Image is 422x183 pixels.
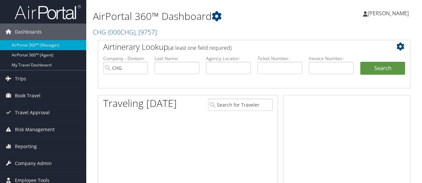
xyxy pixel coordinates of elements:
span: , [ 9757 ] [135,28,157,37]
h1: Traveling [DATE] [103,96,177,110]
span: Company Admin [15,155,52,172]
span: ( 000CHG ) [108,28,135,37]
label: Ticket Number: [257,55,302,62]
img: airportal-logo.png [15,4,81,20]
span: Reporting [15,138,37,155]
span: [PERSON_NAME] [368,10,409,17]
span: Book Travel [15,87,40,104]
label: Agency Locator: [206,55,251,62]
label: Last Name: [155,55,199,62]
h2: Airtinerary Lookup [103,41,379,52]
input: Search for Traveler [208,99,273,111]
label: Invoice Number: [309,55,354,62]
span: Risk Management [15,121,55,138]
span: (at least one field required) [168,44,232,51]
button: Search [360,62,405,75]
a: [PERSON_NAME] [363,3,415,23]
a: CHG [93,28,157,37]
span: Dashboards [15,24,42,40]
span: Travel Approval [15,104,50,121]
span: Trips [15,70,26,87]
label: Company - Division: [103,55,148,62]
h1: AirPortal 360™ Dashboard [93,9,308,23]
